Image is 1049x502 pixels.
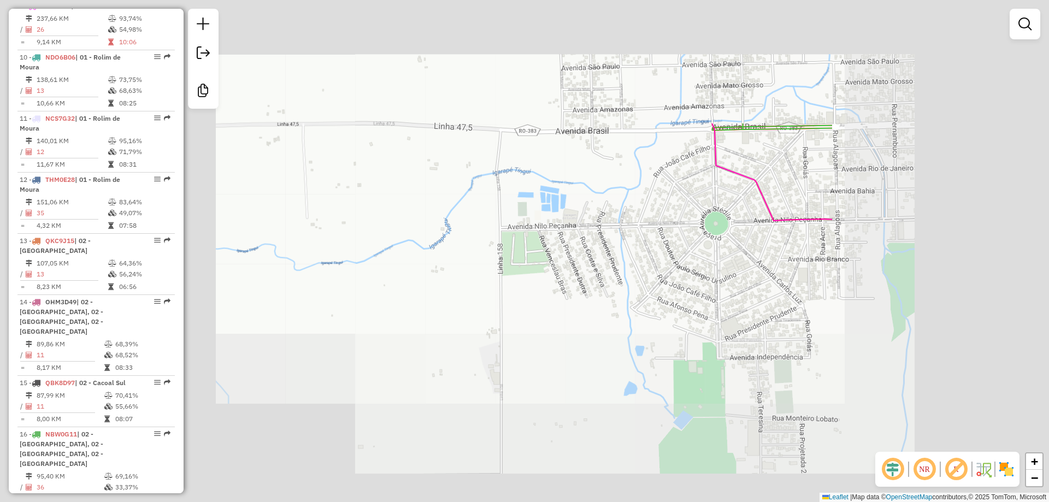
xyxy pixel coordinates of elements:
[1031,454,1038,468] span: +
[164,54,170,60] em: Rota exportada
[104,484,113,491] i: % de utilização da cubagem
[36,401,104,412] td: 11
[26,26,32,33] i: Total de Atividades
[45,53,75,61] span: NDO6B06
[26,271,32,277] i: Total de Atividades
[880,456,906,482] span: Ocultar deslocamento
[154,430,161,437] em: Opções
[26,138,32,144] i: Distância Total
[154,115,161,121] em: Opções
[36,146,108,157] td: 12
[75,379,126,387] span: | 02 - Cacoal Sul
[108,222,114,229] i: Tempo total em rota
[822,493,848,501] a: Leaflet
[164,379,170,386] em: Rota exportada
[119,146,170,157] td: 71,79%
[104,403,113,410] i: % de utilização da cubagem
[164,430,170,437] em: Rota exportada
[104,473,113,480] i: % de utilização do peso
[26,15,32,22] i: Distância Total
[20,269,25,280] td: /
[154,54,161,60] em: Opções
[104,392,113,399] i: % de utilização do peso
[45,237,74,245] span: QKC9J15
[26,210,32,216] i: Total de Atividades
[108,210,116,216] i: % de utilização da cubagem
[108,76,116,83] i: % de utilização do peso
[36,98,108,109] td: 10,66 KM
[45,175,75,184] span: THM0E28
[45,379,75,387] span: QBK8D97
[1026,470,1042,486] a: Zoom out
[20,362,25,373] td: =
[192,42,214,67] a: Exportar sessão
[119,208,170,218] td: 49,07%
[36,197,108,208] td: 151,06 KM
[154,237,161,244] em: Opções
[115,362,170,373] td: 08:33
[26,403,32,410] i: Total de Atividades
[26,199,32,205] i: Distância Total
[20,175,120,193] span: 12 -
[119,258,170,269] td: 64,36%
[164,176,170,182] em: Rota exportada
[20,208,25,218] td: /
[115,482,170,493] td: 33,37%
[119,281,170,292] td: 06:56
[164,237,170,244] em: Rota exportada
[115,471,170,482] td: 69,16%
[45,430,77,438] span: NBW0G11
[119,197,170,208] td: 83,64%
[36,414,104,424] td: 8,00 KM
[164,298,170,305] em: Rota exportada
[108,138,116,144] i: % de utilização do peso
[20,220,25,231] td: =
[36,281,108,292] td: 8,23 KM
[119,98,170,109] td: 08:25
[36,13,108,24] td: 237,66 KM
[119,220,170,231] td: 07:58
[119,37,170,48] td: 10:06
[36,482,104,493] td: 36
[20,379,126,387] span: 15 -
[850,493,852,501] span: |
[26,392,32,399] i: Distância Total
[36,269,108,280] td: 13
[20,53,121,71] span: 10 -
[115,401,170,412] td: 55,66%
[36,471,104,482] td: 95,40 KM
[20,114,120,132] span: 11 -
[20,237,91,255] span: 13 -
[943,456,969,482] span: Exibir rótulo
[36,135,108,146] td: 140,01 KM
[108,284,114,290] i: Tempo total em rota
[20,85,25,96] td: /
[192,80,214,104] a: Criar modelo
[119,74,170,85] td: 73,75%
[154,379,161,386] em: Opções
[36,74,108,85] td: 138,61 KM
[115,390,170,401] td: 70,41%
[26,352,32,358] i: Total de Atividades
[108,149,116,155] i: % de utilização da cubagem
[119,159,170,170] td: 08:31
[108,271,116,277] i: % de utilização da cubagem
[36,362,104,373] td: 8,17 KM
[20,24,25,35] td: /
[108,87,116,94] i: % de utilização da cubagem
[154,298,161,305] em: Opções
[104,364,110,371] i: Tempo total em rota
[20,430,103,468] span: 16 -
[20,281,25,292] td: =
[20,298,103,335] span: 14 -
[20,414,25,424] td: =
[108,15,116,22] i: % de utilização do peso
[36,350,104,361] td: 11
[115,350,170,361] td: 68,52%
[36,208,108,218] td: 35
[20,401,25,412] td: /
[115,414,170,424] td: 08:07
[36,220,108,231] td: 4,32 KM
[1026,453,1042,470] a: Zoom in
[20,350,25,361] td: /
